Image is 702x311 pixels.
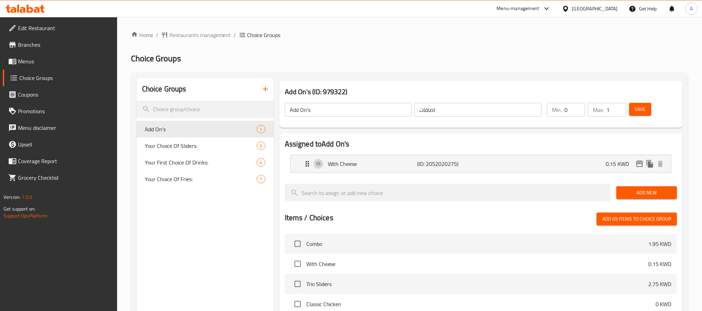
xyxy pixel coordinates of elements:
div: [GEOGRAPHIC_DATA] [572,5,618,12]
div: Choices [257,175,265,183]
div: Choices [257,158,265,167]
p: With Cheese [328,160,417,168]
span: Save [635,105,646,114]
div: Your Choice Of Fries:1 [137,171,274,187]
span: Add (0) items to choice group [602,215,672,223]
span: Select choice [290,277,305,291]
p: 1.95 KWD [648,240,672,248]
p: 0 KWD [656,300,672,308]
span: Get support on: [3,204,35,213]
span: Choice Groups [19,74,112,82]
span: Upsell [18,140,112,149]
span: Choice Groups [247,31,281,39]
h3: Add On's (ID: 979322) [285,86,677,97]
p: 0.15 KWD [606,160,634,168]
span: A [690,5,693,12]
div: Your First Choice Of Drinks:4 [137,154,274,171]
p: Min: [552,106,562,114]
p: (ID: 2052020275) [417,160,477,168]
div: Choices [257,142,265,150]
span: Select choice [290,257,305,271]
button: edit [634,159,645,169]
p: 0.15 KWD [648,260,672,268]
button: Add New [616,186,677,199]
span: Coverage Report [18,157,112,165]
button: duplicate [645,159,655,169]
a: Coverage Report [3,153,117,169]
input: search [285,184,611,202]
li: / [156,31,158,39]
a: Restaurants management [161,31,231,39]
span: With Cheese [306,260,648,268]
span: 1 [257,126,265,133]
span: Menu disclaimer [18,124,112,132]
input: search [137,100,274,118]
span: Branches [18,41,112,49]
h2: Items / Choices [285,213,333,223]
a: Grocery Checklist [3,169,117,186]
p: 2.75 KWD [648,280,672,288]
div: Expand [291,155,671,172]
span: Combo [306,240,648,248]
div: Add On's1 [137,121,274,137]
h2: Choice Groups [142,84,186,94]
a: Support.OpsPlatform [3,211,47,220]
span: Version: [3,193,20,202]
button: Add (0) items to choice group [597,213,677,225]
a: Upsell [3,136,117,153]
span: Choice Groups [131,51,181,66]
button: Save [629,103,651,116]
span: 1.0.0 [21,193,32,202]
span: 3 [257,143,265,149]
span: 4 [257,159,265,166]
div: Choices [257,125,265,133]
a: Choice Groups [3,70,117,86]
span: Menus [18,57,112,65]
nav: breadcrumb [131,31,688,39]
span: Your Choice Of Sliders: [145,142,257,150]
span: Coupons [18,90,112,99]
a: Menus [3,53,117,70]
span: Trio Sliders [306,280,648,288]
a: Promotions [3,103,117,119]
span: Add New [622,188,672,197]
li: Expand [285,152,677,176]
a: Coupons [3,86,117,103]
span: Promotions [18,107,112,115]
span: Grocery Checklist [18,174,112,182]
span: Your Choice Of Fries: [145,175,257,183]
div: Menu-management [497,5,539,13]
span: Edit Restaurant [18,24,112,32]
li: / [234,31,236,39]
div: Your Choice Of Sliders:3 [137,137,274,154]
h2: Assigned to Add On's [285,139,677,149]
span: Your First Choice Of Drinks: [145,158,257,167]
a: Menu disclaimer [3,119,117,136]
a: Branches [3,36,117,53]
span: Select choice [290,237,305,251]
button: delete [655,159,666,169]
span: Add On's [145,125,257,133]
p: Max: [593,106,604,114]
span: 1 [257,176,265,183]
span: Restaurants management [169,31,231,39]
a: Edit Restaurant [3,20,117,36]
a: Home [131,31,153,39]
span: Classic Chicken [306,300,656,308]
